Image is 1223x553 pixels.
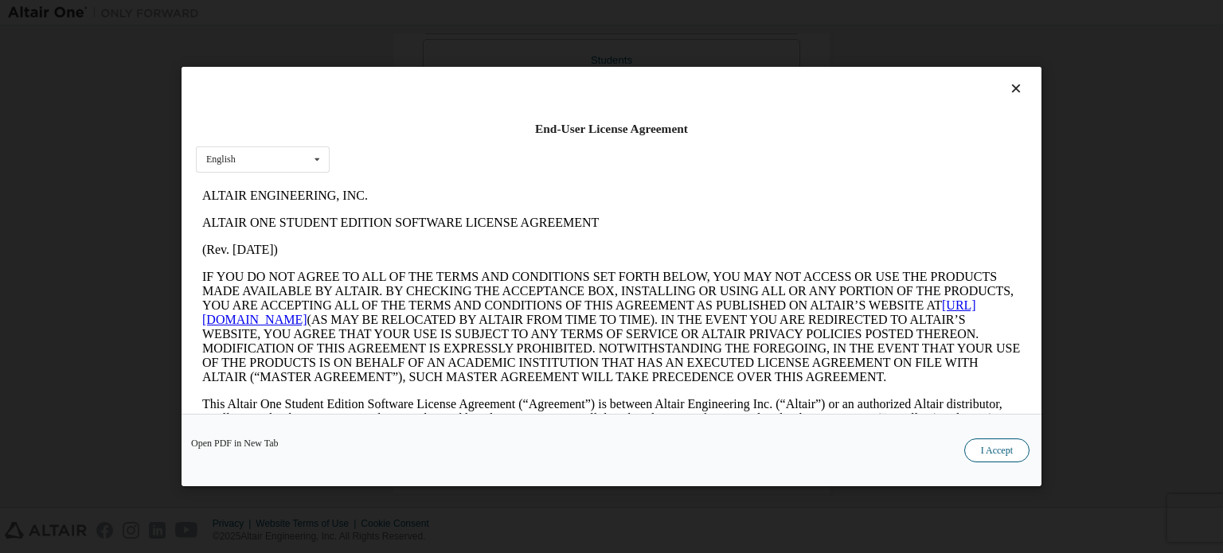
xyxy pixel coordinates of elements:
[6,88,825,202] p: IF YOU DO NOT AGREE TO ALL OF THE TERMS AND CONDITIONS SET FORTH BELOW, YOU MAY NOT ACCESS OR USE...
[6,215,825,272] p: This Altair One Student Edition Software License Agreement (“Agreement”) is between Altair Engine...
[6,33,825,48] p: ALTAIR ONE STUDENT EDITION SOFTWARE LICENSE AGREEMENT
[191,438,279,448] a: Open PDF in New Tab
[964,438,1030,462] button: I Accept
[196,121,1027,137] div: End-User License Agreement
[6,116,780,144] a: [URL][DOMAIN_NAME]
[6,60,825,75] p: (Rev. [DATE])
[206,154,236,164] div: English
[6,6,825,21] p: ALTAIR ENGINEERING, INC.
